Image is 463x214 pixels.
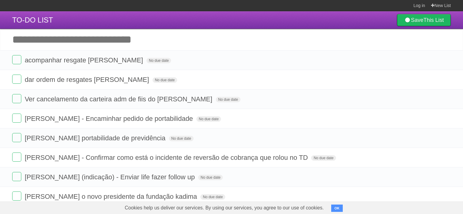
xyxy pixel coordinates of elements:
[119,202,330,214] span: Cookies help us deliver our services. By using our services, you agree to our use of cookies.
[25,134,167,142] span: [PERSON_NAME] portabilidade de previdência
[216,97,240,102] span: No due date
[169,136,194,141] span: No due date
[146,58,171,63] span: No due date
[423,17,444,23] b: This List
[12,153,21,162] label: Done
[12,16,53,24] span: TO-DO LIST
[12,94,21,103] label: Done
[12,172,21,181] label: Done
[25,193,198,200] span: [PERSON_NAME] o novo presidente da fundação kadima
[12,114,21,123] label: Done
[25,154,309,161] span: [PERSON_NAME] - Confirmar como está o incidente de reversão de cobrança que rolou no TD
[311,155,336,161] span: No due date
[153,77,177,83] span: No due date
[12,55,21,64] label: Done
[200,194,225,200] span: No due date
[12,133,21,142] label: Done
[25,173,196,181] span: [PERSON_NAME] (indicação) - Enviar life fazer follow up
[12,191,21,201] label: Done
[397,14,451,26] a: SaveThis List
[25,115,195,122] span: [PERSON_NAME] - Encaminhar pedido de portabilidade
[196,116,221,122] span: No due date
[25,95,214,103] span: Ver cancelamento da carteira adm de fiis do [PERSON_NAME]
[198,175,223,180] span: No due date
[25,76,150,83] span: dar ordem de resgates [PERSON_NAME]
[12,75,21,84] label: Done
[331,205,343,212] button: OK
[25,56,145,64] span: acompanhar resgate [PERSON_NAME]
